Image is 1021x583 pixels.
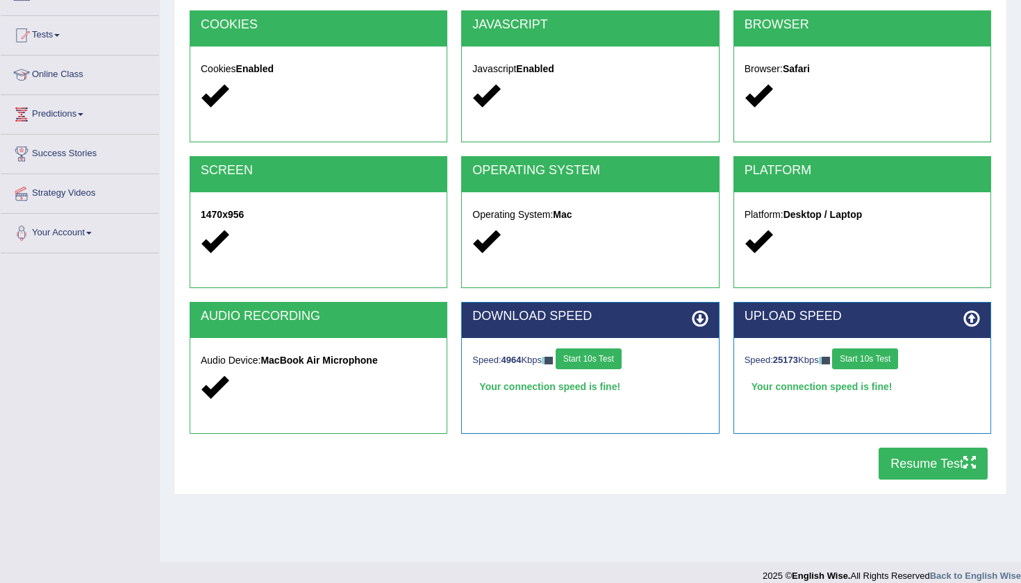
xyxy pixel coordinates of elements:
h5: Browser: [745,64,980,74]
div: Speed: Kbps [472,348,708,373]
strong: Mac [553,209,572,220]
div: Your connection speed is fine! [472,376,708,397]
h5: Operating System: [472,210,708,220]
strong: 25173 [773,355,798,365]
strong: 1470x956 [201,209,244,220]
h5: Cookies [201,64,436,74]
h5: Platform: [745,210,980,220]
div: Your connection speed is fine! [745,376,980,397]
a: Predictions [1,95,159,130]
strong: MacBook Air Microphone [260,355,377,366]
strong: English Wise. [792,571,850,581]
div: Speed: Kbps [745,348,980,373]
button: Start 10s Test [832,348,898,369]
h2: PLATFORM [745,164,980,178]
strong: Enabled [516,63,554,74]
h2: SCREEN [201,164,436,178]
h2: BROWSER [745,18,980,32]
h2: COOKIES [201,18,436,32]
img: ajax-loader-fb-connection.gif [819,357,830,364]
strong: Enabled [236,63,274,74]
a: Strategy Videos [1,174,159,209]
h2: OPERATING SYSTEM [472,164,708,178]
h2: DOWNLOAD SPEED [472,310,708,323]
a: Tests [1,16,159,51]
a: Back to English Wise [930,571,1021,581]
h5: Audio Device: [201,355,436,366]
a: Success Stories [1,135,159,169]
h5: Javascript [472,64,708,74]
h2: UPLOAD SPEED [745,310,980,323]
strong: Desktop / Laptop [783,209,863,220]
h2: JAVASCRIPT [472,18,708,32]
img: ajax-loader-fb-connection.gif [542,357,553,364]
strong: 4964 [501,355,522,365]
button: Resume Test [879,448,988,480]
a: Your Account [1,214,159,248]
a: Online Class [1,56,159,90]
button: Start 10s Test [556,348,622,369]
strong: Safari [783,63,810,74]
h2: AUDIO RECORDING [201,310,436,323]
div: 2025 © All Rights Reserved [763,562,1021,582]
